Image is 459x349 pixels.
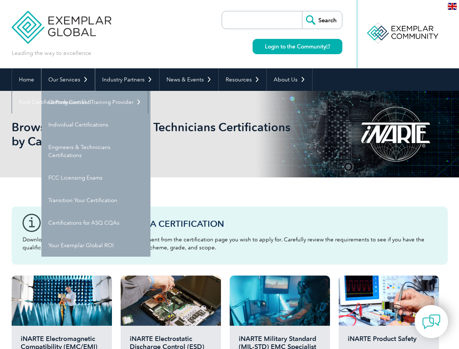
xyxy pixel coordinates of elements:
[302,11,342,29] input: Search
[41,212,150,234] a: Certifications for ASQ CQAs
[326,44,330,48] img: open_square.png
[41,167,150,189] a: FCC Licensing Exams
[422,313,440,331] img: contact-chat.png
[41,136,150,167] a: Engineers & Technicians Certifications
[12,68,41,91] a: Home
[41,113,150,136] a: Individual Certifications
[95,68,159,91] a: Industry Partners
[160,68,218,91] a: News & Events
[267,68,312,91] a: About Us
[12,49,91,57] p: Leading the way to excellence
[41,234,150,257] a: Your Exemplar Global ROI
[23,236,437,252] p: Download the “Certification Requirements” document from the certification page you wish to apply ...
[219,68,266,91] a: Resources
[12,120,291,148] h1: Browse All Engineers and Technicians Certifications by Category
[448,3,457,10] img: en
[253,39,342,54] a: Login to the Community
[41,189,150,212] a: Transition Your Certification
[41,68,95,91] a: Our Services
[12,91,148,113] a: Find Certified Professional / Training Provider
[44,219,437,228] h3: Before You Apply For a Certification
